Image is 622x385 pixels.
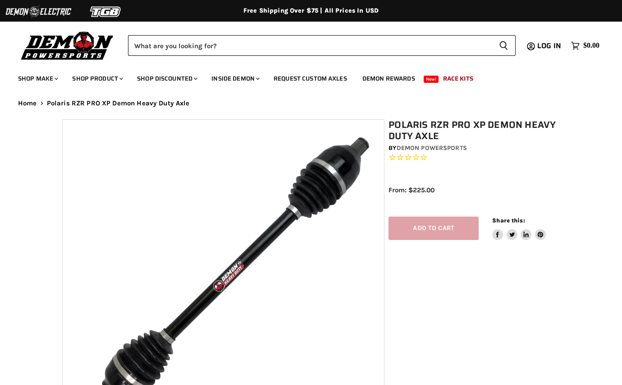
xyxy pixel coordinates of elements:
[567,39,604,52] a: $0.00
[128,35,516,56] form: Product
[18,100,37,107] a: Home
[18,29,117,61] img: Demon Powersports
[397,144,467,152] a: Demon Powersports
[128,35,492,56] input: Search
[492,217,546,240] aside: Share this:
[492,35,516,56] button: Search
[205,69,265,88] a: Inside Demon
[436,69,480,88] a: Race Kits
[533,42,567,50] a: Log in
[5,3,72,20] img: Demon Electric Logo 2
[356,69,422,88] a: Demon Rewards
[72,3,140,20] img: TGB Logo 2
[11,66,597,88] ul: Main menu
[389,186,434,194] span: From: $225.00
[583,41,599,50] span: $0.00
[267,69,354,88] a: Request Custom Axles
[492,217,525,224] span: Share this:
[47,100,190,107] span: Polaris RZR PRO XP Demon Heavy Duty Axle
[389,119,564,142] h1: Polaris RZR PRO XP Demon Heavy Duty Axle
[389,153,564,163] span: Rated 0.0 out of 5 stars 0 reviews
[65,69,128,88] a: Shop Product
[130,69,203,88] a: Shop Discounted
[424,76,439,83] span: New!
[11,69,64,88] a: Shop Make
[537,40,561,51] span: Log in
[389,143,564,153] div: by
